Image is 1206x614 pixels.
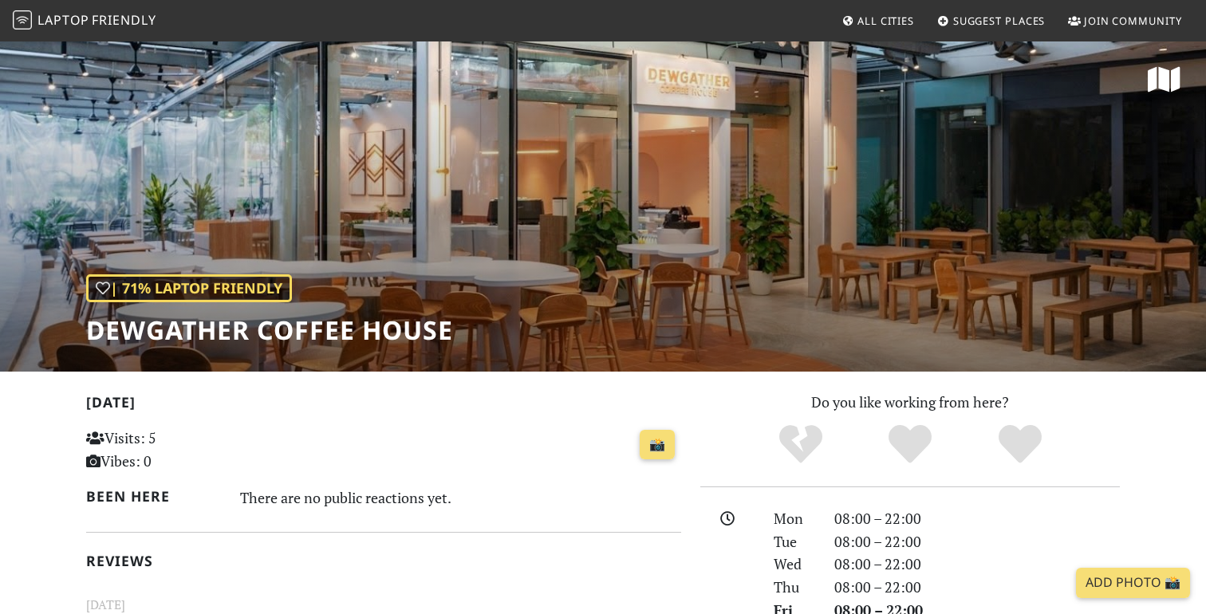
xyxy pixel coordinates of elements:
div: 08:00 – 22:00 [825,530,1129,553]
div: Thu [764,576,825,599]
span: Laptop [37,11,89,29]
h2: Reviews [86,553,681,569]
a: Join Community [1062,6,1188,35]
div: 08:00 – 22:00 [825,553,1129,576]
span: Friendly [92,11,156,29]
p: Visits: 5 Vibes: 0 [86,427,272,473]
a: LaptopFriendly LaptopFriendly [13,7,156,35]
div: Definitely! [965,423,1075,466]
div: Wed [764,553,825,576]
a: All Cities [835,6,920,35]
span: Join Community [1084,14,1182,28]
a: Add Photo 📸 [1076,568,1190,598]
a: Suggest Places [931,6,1052,35]
div: Tue [764,530,825,553]
div: Yes [855,423,965,466]
span: Suggest Places [953,14,1046,28]
a: 📸 [640,430,675,460]
div: No [746,423,856,466]
div: 08:00 – 22:00 [825,507,1129,530]
span: All Cities [857,14,914,28]
p: Do you like working from here? [700,391,1120,414]
div: | 71% Laptop Friendly [86,274,292,302]
div: Mon [764,507,825,530]
h2: Been here [86,488,221,505]
h2: [DATE] [86,394,681,417]
img: LaptopFriendly [13,10,32,30]
div: There are no public reactions yet. [240,485,682,510]
h1: Dewgather Coffee House [86,315,453,345]
div: 08:00 – 22:00 [825,576,1129,599]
